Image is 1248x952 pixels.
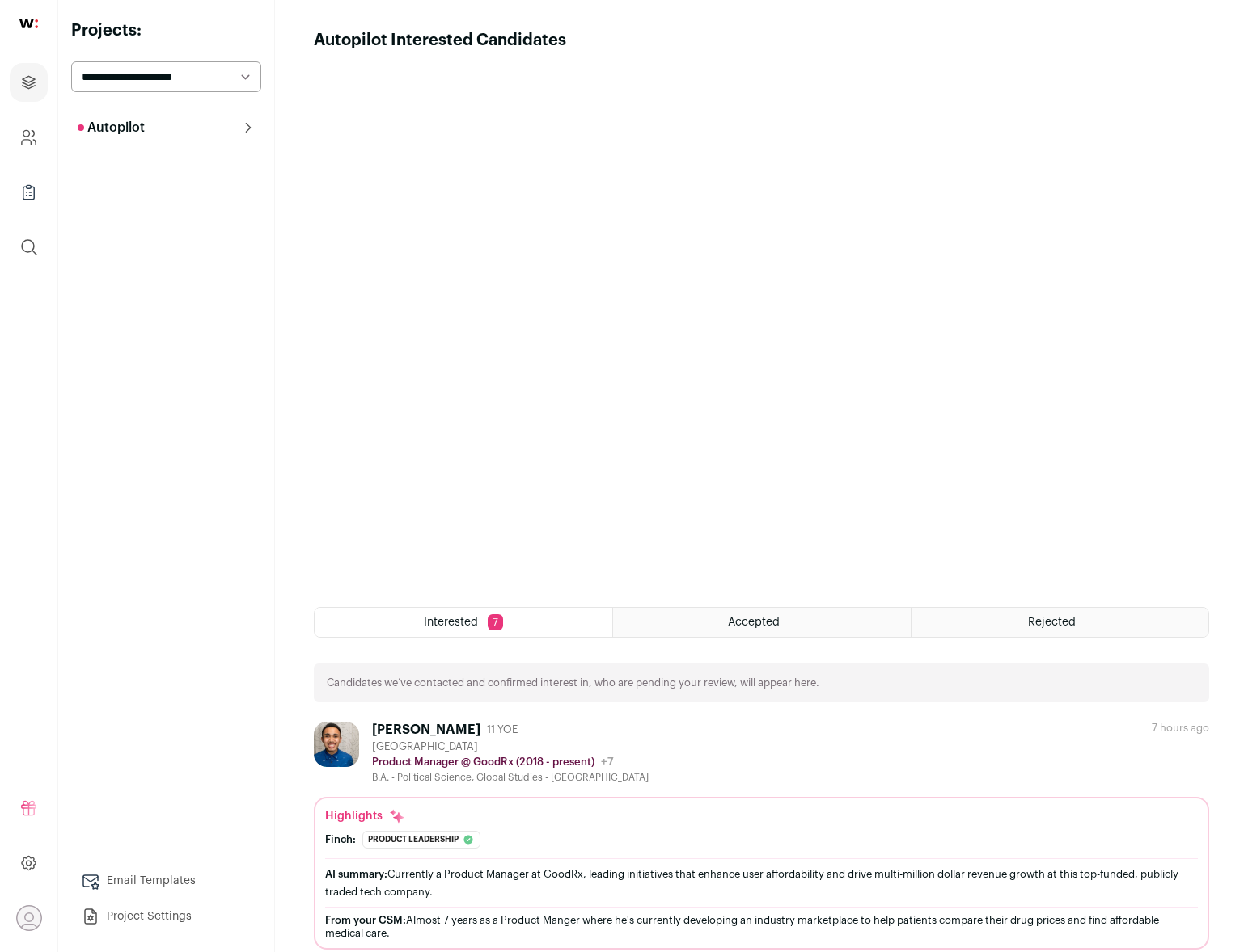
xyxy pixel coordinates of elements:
p: Product Manager @ GoodRx (2018 - present) [372,756,594,769]
a: Projects [10,63,48,102]
div: Highlights [325,808,405,824]
a: Rejected [912,608,1208,637]
div: 7 hours ago [1152,722,1209,735]
button: Open dropdown [16,905,42,931]
p: Candidates we’ve contacted and confirmed interest in, who are pending your review, will appear here. [327,676,819,689]
span: +7 [601,756,614,768]
a: Company and ATS Settings [10,118,48,157]
p: Autopilot [78,118,145,137]
span: AI summary: [325,869,387,879]
iframe: Autopilot Interested [314,52,1209,588]
img: wellfound-shorthand-0d5821cbd27db2630d0214b213865d53afaa358527fdda9d0ea32b1df1b89c2c.svg [19,19,38,28]
a: Company Lists [10,173,48,212]
img: 9a379b317a4fbe250edc66d88ca0e4c71a8a2f5cf5dadf189cc4bc1d44621569.jpg [314,722,359,767]
h1: Autopilot Interested Candidates [314,29,566,52]
a: Project Settings [71,900,261,933]
div: Currently a Product Manager at GoodRx, leading initiatives that enhance user affordability and dr... [325,866,1198,899]
div: B.A. - Political Science, Global Studies - [GEOGRAPHIC_DATA] [372,771,649,784]
a: [PERSON_NAME] 11 YOE [GEOGRAPHIC_DATA] Product Manager @ GoodRx (2018 - present) +7 B.A. - Politi... [314,722,1209,949]
h2: Projects: [71,19,261,42]
div: Almost 7 years as a Product Manger where he's currently developing an industry marketplace to hel... [325,914,1198,940]
span: Interested [424,617,478,628]
span: From your CSM: [325,915,406,925]
span: Accepted [728,617,780,628]
button: Autopilot [71,112,261,144]
div: [PERSON_NAME] [372,722,480,738]
span: 7 [488,614,503,630]
a: Email Templates [71,865,261,897]
a: Accepted [613,608,910,637]
div: [GEOGRAPHIC_DATA] [372,740,649,753]
span: Rejected [1028,617,1076,628]
div: Finch: [325,833,356,846]
div: Product leadership [362,831,480,849]
span: 11 YOE [487,723,518,736]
